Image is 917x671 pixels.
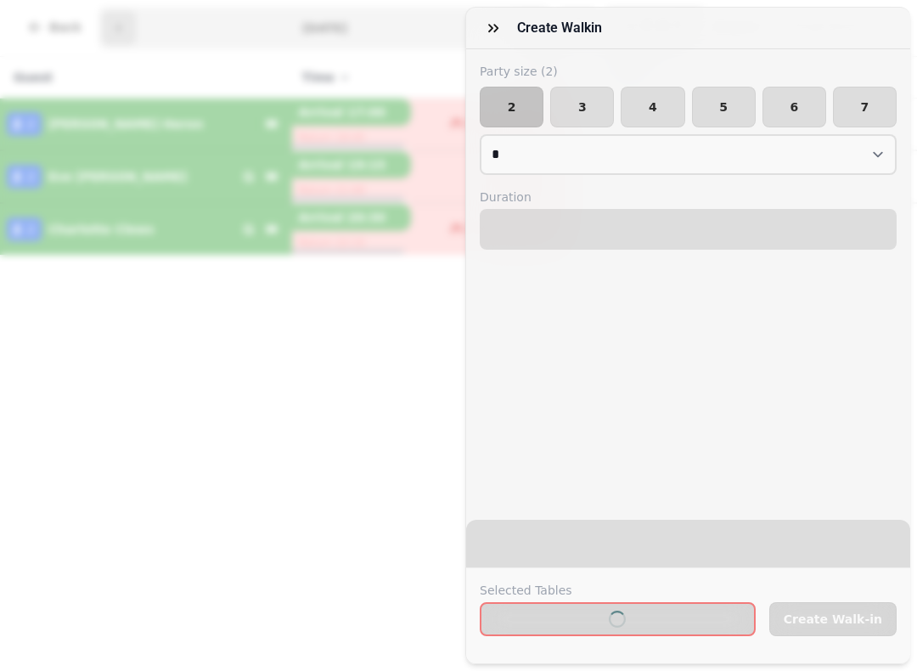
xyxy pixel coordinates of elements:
[833,87,897,127] button: 7
[517,18,609,38] h3: Create walkin
[777,101,812,113] span: 6
[565,101,599,113] span: 3
[706,101,741,113] span: 5
[784,613,882,625] span: Create Walk-in
[480,63,897,80] label: Party size ( 2 )
[480,582,756,599] label: Selected Tables
[769,602,897,636] button: Create Walk-in
[480,87,543,127] button: 2
[692,87,756,127] button: 5
[621,87,684,127] button: 4
[847,101,882,113] span: 7
[635,101,670,113] span: 4
[480,189,897,206] label: Duration
[494,101,529,113] span: 2
[762,87,826,127] button: 6
[550,87,614,127] button: 3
